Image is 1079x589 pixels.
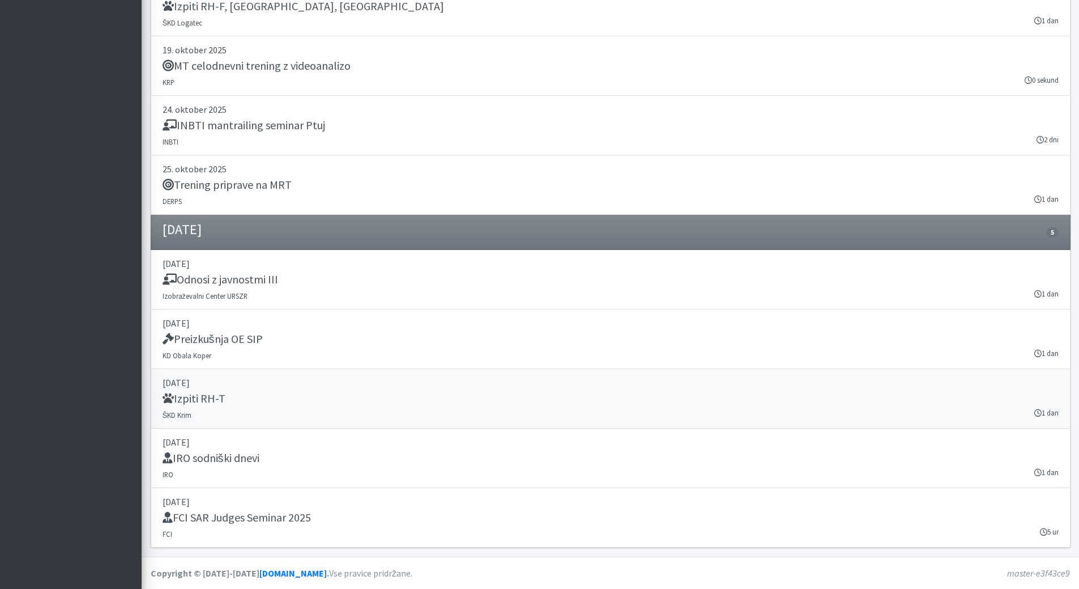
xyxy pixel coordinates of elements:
small: FCI [163,529,172,539]
small: 1 dan [1034,408,1059,418]
a: [DATE] Odnosi z javnostmi III Izobraževalni Center URSZR 1 dan [151,250,1071,310]
h5: Odnosi z javnostmi III [163,273,278,286]
h5: Preizkušnja OE SIP [163,332,263,346]
a: 19. oktober 2025 MT celodnevni trening z videoanalizo KRP 0 sekund [151,36,1071,96]
em: master-e3f43ce9 [1007,567,1070,579]
small: ŠKD Krim [163,410,192,419]
a: [DATE] Preizkušnja OE SIP KD Obala Koper 1 dan [151,310,1071,369]
small: 5 ur [1040,527,1059,537]
h5: Trening priprave na MRT [163,178,292,192]
small: INBTI [163,137,178,146]
p: [DATE] [163,257,1059,270]
p: 24. oktober 2025 [163,103,1059,116]
a: [DATE] FCI SAR Judges Seminar 2025 FCI 5 ur [151,488,1071,548]
small: 1 dan [1034,194,1059,205]
small: 1 dan [1034,348,1059,359]
small: IRO [163,470,173,479]
small: 1 dan [1034,15,1059,26]
a: 25. oktober 2025 Trening priprave na MRT DERPS 1 dan [151,155,1071,215]
h5: IRO sodniški dnevi [163,451,259,465]
small: 1 dan [1034,467,1059,478]
small: ŠKD Logatec [163,18,203,27]
p: 19. oktober 2025 [163,43,1059,57]
small: 0 sekund [1025,75,1059,86]
p: 25. oktober 2025 [163,162,1059,176]
p: [DATE] [163,495,1059,509]
a: [DATE] Izpiti RH-T ŠKD Krim 1 dan [151,369,1071,429]
h5: Izpiti RH-T [163,392,225,405]
small: 2 dni [1037,134,1059,145]
a: 24. oktober 2025 INBTI mantrailing seminar Ptuj INBTI 2 dni [151,96,1071,155]
h4: [DATE] [163,222,202,238]
small: KD Obala Koper [163,351,211,360]
p: [DATE] [163,316,1059,330]
small: Izobraževalni Center URSZR [163,291,248,300]
p: [DATE] [163,435,1059,449]
h5: MT celodnevni trening z videoanalizo [163,59,351,73]
small: DERPS [163,197,182,206]
h5: INBTI mantrailing seminar Ptuj [163,118,325,132]
h5: FCI SAR Judges Seminar 2025 [163,511,311,524]
small: 1 dan [1034,289,1059,299]
span: 5 [1047,227,1058,238]
a: [DATE] IRO sodniški dnevi IRO 1 dan [151,429,1071,488]
footer: Vse pravice pridržane. [142,557,1079,589]
p: [DATE] [163,376,1059,389]
a: [DOMAIN_NAME] [259,567,327,579]
small: KRP [163,78,174,87]
strong: Copyright © [DATE]-[DATE] . [151,567,329,579]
